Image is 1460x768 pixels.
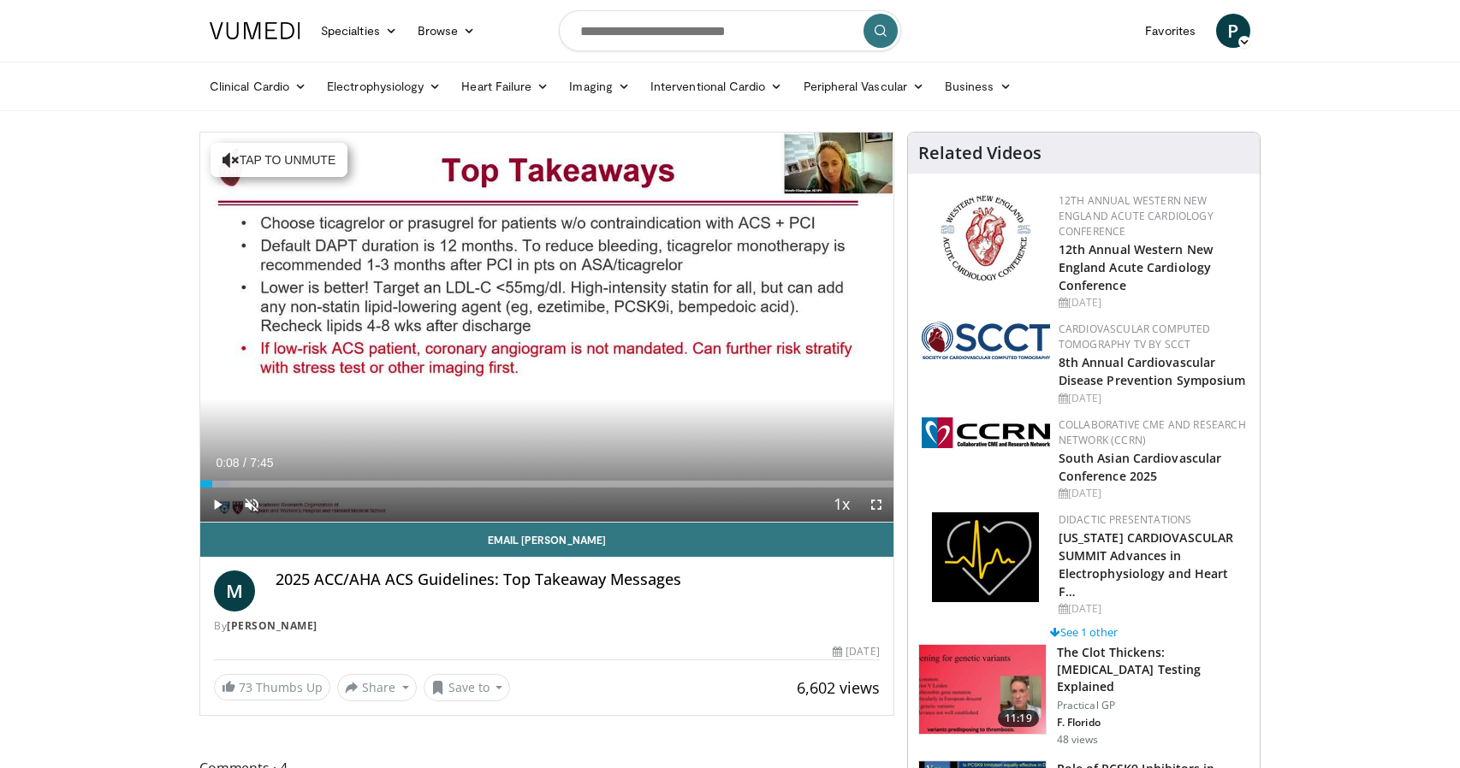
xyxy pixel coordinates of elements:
[424,674,511,701] button: Save to
[1057,699,1249,712] p: Practical GP
[317,69,451,103] a: Electrophysiology
[407,14,486,48] a: Browse
[1059,391,1246,406] div: [DATE]
[250,456,273,470] span: 7:45
[211,143,347,177] button: Tap to unmute
[932,512,1039,602] img: 1860aa7a-ba06-47e3-81a4-3dc728c2b4cf.png.150x105_q85_autocrop_double_scale_upscale_version-0.2.png
[918,644,1249,747] a: 11:19 The Clot Thickens: [MEDICAL_DATA] Testing Explained Practical GP F. Florido 48 views
[833,644,879,659] div: [DATE]
[1059,322,1211,352] a: Cardiovascular Computed Tomography TV by SCCT
[1059,450,1222,484] a: South Asian Cardiovascular Conference 2025
[200,481,893,487] div: Progress Bar
[859,487,893,522] button: Fullscreen
[1059,512,1246,528] div: Didactic Presentations
[935,69,1022,103] a: Business
[1050,624,1118,640] a: See 1 other
[1059,417,1246,447] a: Collaborative CME and Research Network (CCRN)
[1216,14,1250,48] a: P
[559,10,901,51] input: Search topics, interventions
[200,523,893,557] a: Email [PERSON_NAME]
[793,69,935,103] a: Peripheral Vascular
[1057,733,1099,747] p: 48 views
[214,674,330,700] a: 73 Thumbs Up
[1059,354,1246,388] a: 8th Annual Cardiovascular Disease Prevention Symposium
[1059,529,1234,600] a: [US_STATE] CARDIOVASCULAR SUMMIT Advances in Electrophysiology and Heart F…
[451,69,559,103] a: Heart Failure
[1057,644,1249,695] h3: The Clot Thickens: [MEDICAL_DATA] Testing Explained
[1059,295,1246,310] div: [DATE]
[918,143,1042,163] h4: Related Videos
[227,618,318,633] a: [PERSON_NAME]
[311,14,407,48] a: Specialties
[234,487,269,522] button: Unmute
[210,22,300,39] img: VuMedi Logo
[1135,14,1206,48] a: Favorites
[559,69,640,103] a: Imaging
[640,69,793,103] a: Interventional Cardio
[214,618,880,634] div: By
[1057,716,1249,730] p: F. Florido
[239,679,252,695] span: 73
[243,456,246,470] span: /
[216,456,239,470] span: 0:08
[797,677,880,698] span: 6,602 views
[200,133,893,523] video-js: Video Player
[200,487,234,522] button: Play
[922,417,1050,448] img: a04ee3ba-8487-4636-b0fb-5e8d268f3737.png.150x105_q85_autocrop_double_scale_upscale_version-0.2.png
[1059,601,1246,617] div: [DATE]
[276,570,880,589] h4: 2025 ACC/AHA ACS Guidelines: Top Takeaway Messages
[938,193,1033,283] img: 0954f259-7907-4053-a817-32a96463ecc8.png.150x105_q85_autocrop_double_scale_upscale_version-0.2.png
[919,645,1046,734] img: 7b0db7e1-b310-4414-a1d3-dac447dbe739.150x105_q85_crop-smart_upscale.jpg
[337,674,417,701] button: Share
[1059,241,1213,293] a: 12th Annual Western New England Acute Cardiology Conference
[922,322,1050,359] img: 51a70120-4f25-49cc-93a4-67582377e75f.png.150x105_q85_autocrop_double_scale_upscale_version-0.2.png
[998,710,1039,727] span: 11:19
[825,487,859,522] button: Playback Rate
[214,570,255,611] a: M
[1059,193,1214,239] a: 12th Annual Western New England Acute Cardiology Conference
[199,69,317,103] a: Clinical Cardio
[1059,486,1246,501] div: [DATE]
